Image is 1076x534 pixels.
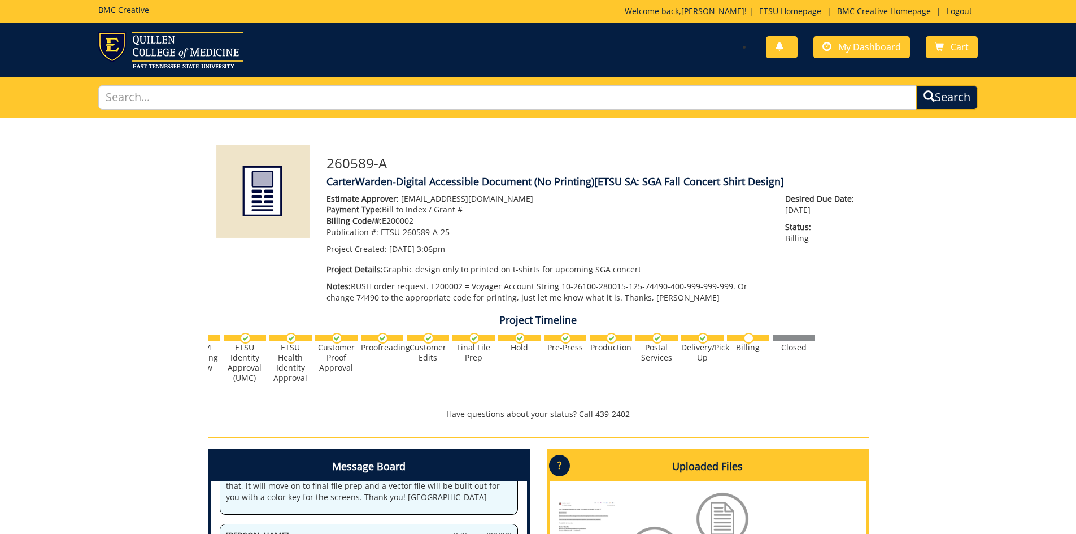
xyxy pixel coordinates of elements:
[377,333,388,344] img: checkmark
[286,333,297,344] img: checkmark
[269,342,312,383] div: ETSU Health Identity Approval
[785,222,860,244] p: Billing
[216,145,310,238] img: Product featured image
[625,6,978,17] p: Welcome back, ! | | |
[326,215,769,227] p: E200002
[326,193,769,205] p: [EMAIL_ADDRESS][DOMAIN_NAME]
[407,342,449,363] div: Customer Edits
[743,333,754,344] img: no
[560,333,571,344] img: checkmark
[326,204,382,215] span: Payment Type:
[452,342,495,363] div: Final File Prep
[98,85,917,110] input: Search...
[590,342,632,353] div: Production
[389,244,445,254] span: [DATE] 3:06pm
[211,452,527,481] h4: Message Board
[635,342,678,363] div: Postal Services
[326,176,860,188] h4: CarterWarden-Digital Accessible Document (No Printing)
[326,281,351,292] span: Notes:
[98,32,243,68] img: ETSU logo
[916,85,978,110] button: Search
[813,36,910,58] a: My Dashboard
[240,333,251,344] img: checkmark
[315,342,358,373] div: Customer Proof Approval
[681,6,744,16] a: [PERSON_NAME]
[224,342,266,383] div: ETSU Identity Approval (UMC)
[326,227,378,237] span: Publication #:
[326,156,860,171] h3: 260589-A
[208,315,869,326] h4: Project Timeline
[515,333,525,344] img: checkmark
[326,204,769,215] p: Bill to Index / Grant #
[926,36,978,58] a: Cart
[727,342,769,353] div: Billing
[326,281,769,303] p: RUSH order request. E200002 = Voyager Account String 10-26100-280015-125-74490-400-999-999-999. O...
[753,6,827,16] a: ETSU Homepage
[831,6,936,16] a: BMC Creative Homepage
[941,6,978,16] a: Logout
[549,455,570,476] p: ?
[544,342,586,353] div: Pre-Press
[326,193,399,204] span: Estimate Approver:
[326,264,383,275] span: Project Details:
[652,333,663,344] img: checkmark
[326,215,382,226] span: Billing Code/#:
[326,264,769,275] p: Graphic design only to printed on t-shirts for upcoming SGA concert
[785,222,860,233] span: Status:
[838,41,901,53] span: My Dashboard
[498,342,541,353] div: Hold
[550,452,866,481] h4: Uploaded Files
[423,333,434,344] img: checkmark
[469,333,480,344] img: checkmark
[785,193,860,205] span: Desired Due Date:
[606,333,617,344] img: checkmark
[681,342,724,363] div: Delivery/Pick Up
[332,333,342,344] img: checkmark
[381,227,450,237] span: ETSU-260589-A-25
[773,342,815,353] div: Closed
[326,244,387,254] span: Project Created:
[951,41,969,53] span: Cart
[208,409,869,420] p: Have questions about your status? Call 439-2402
[785,193,860,216] p: [DATE]
[361,342,403,353] div: Proofreading
[594,175,784,188] span: [ETSU SA: SGA Fall Concert Shirt Design]
[698,333,708,344] img: checkmark
[98,6,149,14] h5: BMC Creative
